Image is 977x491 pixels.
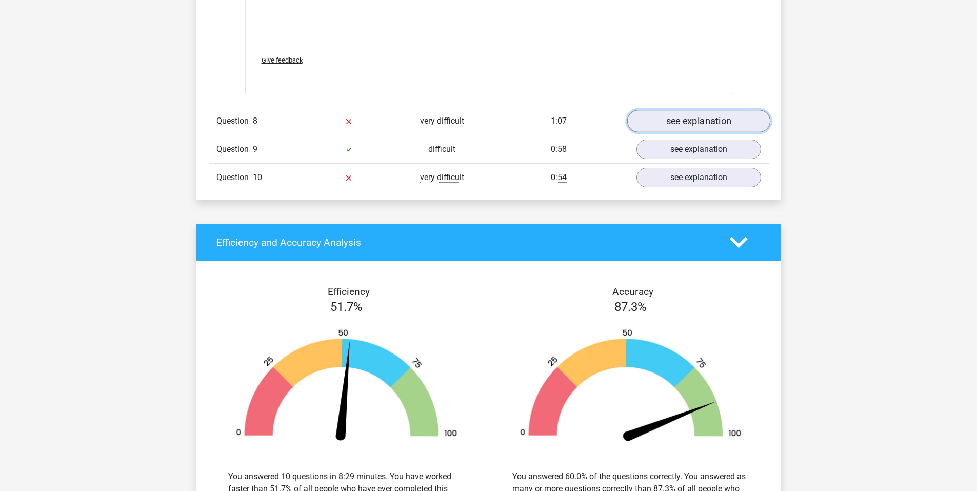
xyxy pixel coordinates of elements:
img: 87.ad340e3c98c4.png [504,328,757,446]
span: Question [216,143,253,155]
h4: Efficiency and Accuracy Analysis [216,237,714,248]
a: see explanation [636,140,761,159]
img: 52.8b68ec439ee3.png [220,328,473,446]
span: 10 [253,172,262,182]
span: 0:54 [551,172,567,183]
span: Question [216,171,253,184]
span: 9 [253,144,257,154]
span: very difficult [420,116,464,126]
h4: Accuracy [501,286,765,298]
span: Give feedback [262,56,303,64]
span: very difficult [420,172,464,183]
span: 8 [253,116,257,126]
a: see explanation [627,110,770,132]
span: 87.3% [614,300,647,314]
span: difficult [428,144,455,154]
h4: Efficiency [216,286,481,298]
span: 0:58 [551,144,567,154]
span: 1:07 [551,116,567,126]
a: see explanation [636,168,761,187]
span: 51.7% [330,300,363,314]
span: Question [216,115,253,127]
